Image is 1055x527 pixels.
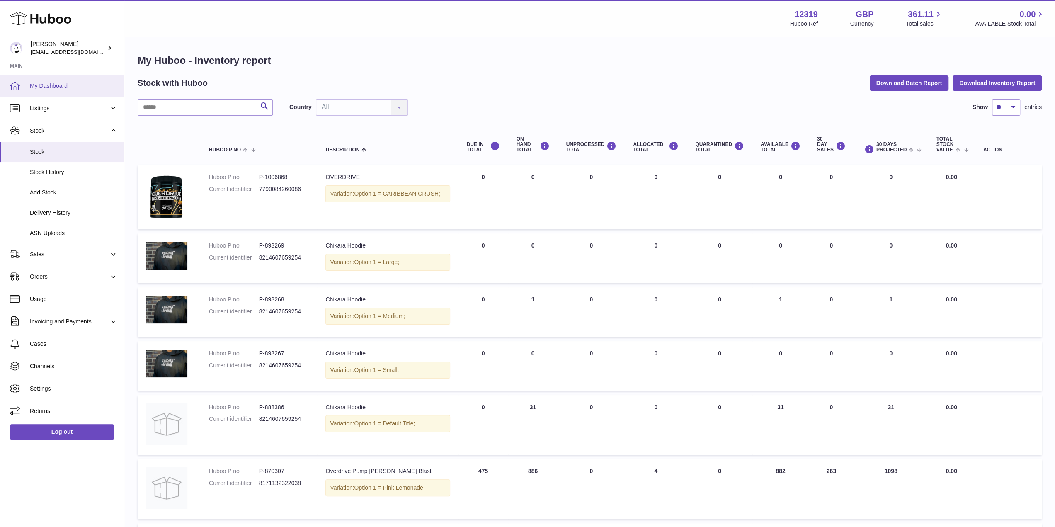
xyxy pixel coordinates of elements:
[850,20,874,28] div: Currency
[854,459,928,519] td: 1098
[718,296,721,303] span: 0
[138,54,1042,67] h1: My Huboo - Inventory report
[30,189,118,197] span: Add Stock
[558,459,625,519] td: 0
[259,479,309,487] dd: 8171132322038
[30,250,109,258] span: Sales
[508,395,558,455] td: 31
[30,273,109,281] span: Orders
[718,174,721,180] span: 0
[31,40,105,56] div: [PERSON_NAME]
[259,403,309,411] dd: P-888386
[30,362,118,370] span: Channels
[946,350,957,357] span: 0.00
[259,296,309,304] dd: P-893268
[209,362,259,369] dt: Current identifier
[30,318,109,325] span: Invoicing and Payments
[10,42,22,54] img: davidolesinski1@gmail.com
[809,341,854,391] td: 0
[752,341,809,391] td: 0
[30,209,118,217] span: Delivery History
[906,20,943,28] span: Total sales
[854,341,928,391] td: 0
[752,287,809,337] td: 1
[354,190,440,197] span: Option 1 = CARIBBEAN CRUSH;
[325,185,450,202] div: Variation:
[146,296,187,323] img: product image
[508,459,558,519] td: 886
[508,165,558,229] td: 0
[809,395,854,455] td: 0
[983,147,1033,153] div: Action
[752,165,809,229] td: 0
[259,254,309,262] dd: 8214607659254
[625,341,687,391] td: 0
[973,103,988,111] label: Show
[458,341,508,391] td: 0
[1024,103,1042,111] span: entries
[458,165,508,229] td: 0
[209,185,259,193] dt: Current identifier
[325,350,450,357] div: Chikara Hoodie
[695,141,744,153] div: QUARANTINED Total
[718,350,721,357] span: 0
[325,362,450,379] div: Variation:
[908,9,933,20] span: 361.11
[30,127,109,135] span: Stock
[946,296,957,303] span: 0.00
[752,459,809,519] td: 882
[946,174,957,180] span: 0.00
[354,367,399,373] span: Option 1 = Small;
[1019,9,1036,20] span: 0.00
[625,165,687,229] td: 0
[259,308,309,316] dd: 8214607659254
[752,395,809,455] td: 31
[718,242,721,249] span: 0
[325,467,450,475] div: Overdrive Pump [PERSON_NAME] Blast
[517,136,550,153] div: ON HAND Total
[558,341,625,391] td: 0
[209,308,259,316] dt: Current identifier
[146,350,187,377] img: product image
[566,141,617,153] div: UNPROCESSED Total
[259,362,309,369] dd: 8214607659254
[209,147,241,153] span: Huboo P no
[138,78,208,89] h2: Stock with Huboo
[809,165,854,229] td: 0
[325,308,450,325] div: Variation:
[30,385,118,393] span: Settings
[458,287,508,337] td: 0
[30,229,118,237] span: ASN Uploads
[325,242,450,250] div: Chikara Hoodie
[30,168,118,176] span: Stock History
[854,395,928,455] td: 31
[558,287,625,337] td: 0
[146,242,187,270] img: product image
[325,147,359,153] span: Description
[209,479,259,487] dt: Current identifier
[856,9,873,20] strong: GBP
[975,20,1045,28] span: AVAILABLE Stock Total
[876,142,907,153] span: 30 DAYS PROJECTED
[354,484,425,491] span: Option 1 = Pink Lemonade;
[325,173,450,181] div: OVERDRIVE
[209,254,259,262] dt: Current identifier
[752,233,809,283] td: 0
[209,350,259,357] dt: Huboo P no
[259,467,309,475] dd: P-870307
[458,395,508,455] td: 0
[209,173,259,181] dt: Huboo P no
[209,296,259,304] dt: Huboo P no
[30,104,109,112] span: Listings
[718,468,721,474] span: 0
[633,141,679,153] div: ALLOCATED Total
[625,233,687,283] td: 0
[146,173,187,219] img: product image
[30,295,118,303] span: Usage
[625,459,687,519] td: 4
[325,403,450,411] div: Chikara Hoodie
[30,82,118,90] span: My Dashboard
[854,165,928,229] td: 0
[30,407,118,415] span: Returns
[289,103,312,111] label: Country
